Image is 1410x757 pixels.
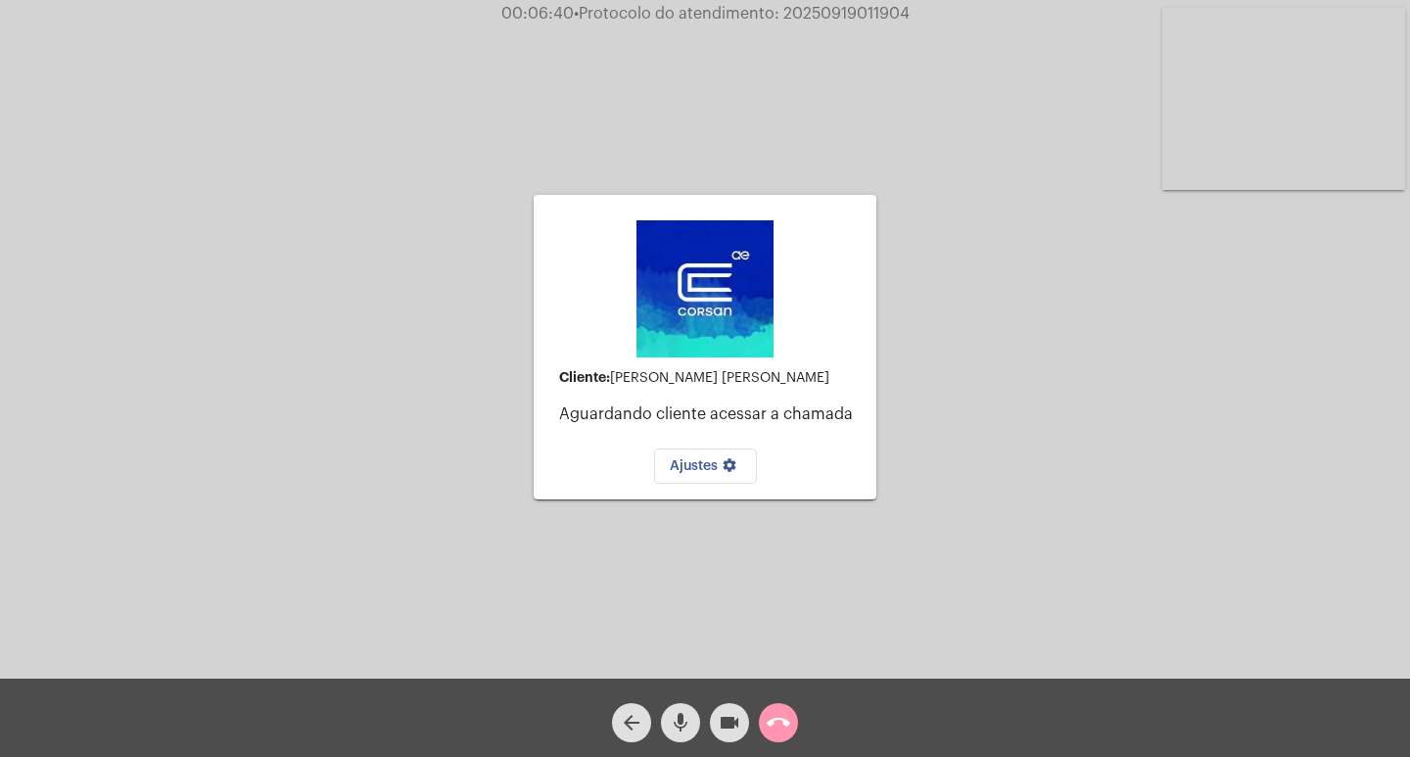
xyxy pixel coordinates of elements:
[574,6,579,22] span: •
[767,711,790,734] mat-icon: call_end
[718,711,741,734] mat-icon: videocam
[559,405,861,423] p: Aguardando cliente acessar a chamada
[559,370,861,386] div: [PERSON_NAME] [PERSON_NAME]
[670,459,741,473] span: Ajustes
[574,6,910,22] span: Protocolo do atendimento: 20250919011904
[718,457,741,481] mat-icon: settings
[620,711,643,734] mat-icon: arrow_back
[636,220,774,357] img: d4669ae0-8c07-2337-4f67-34b0df7f5ae4.jpeg
[501,6,574,22] span: 00:06:40
[559,370,610,384] strong: Cliente:
[654,449,757,484] button: Ajustes
[669,711,692,734] mat-icon: mic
